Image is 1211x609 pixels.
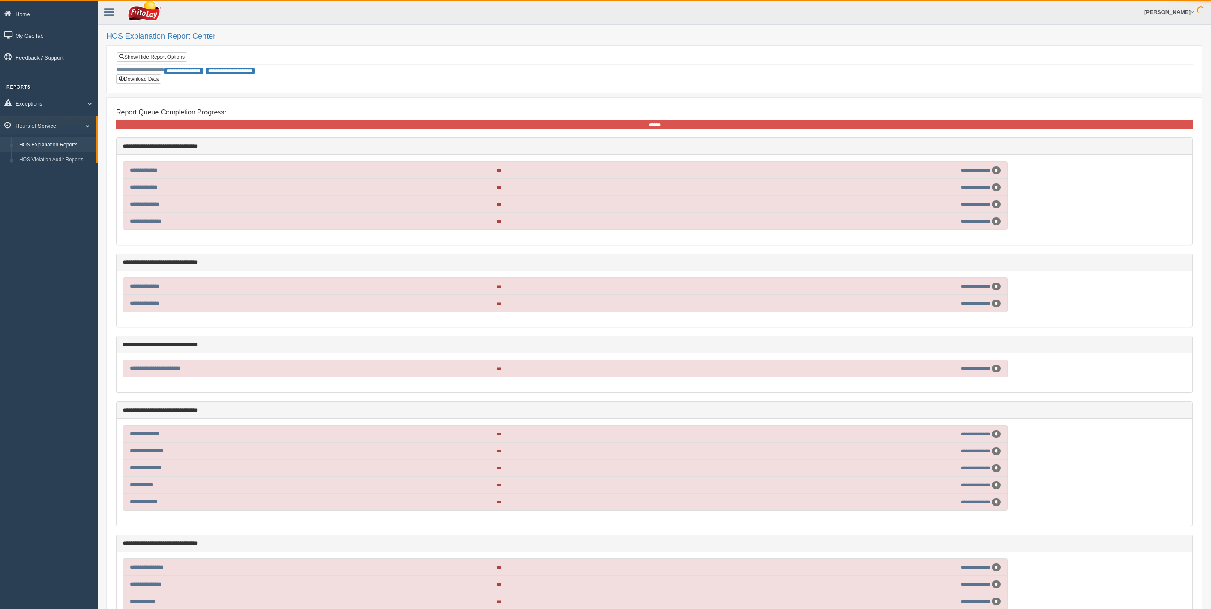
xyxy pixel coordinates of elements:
h4: Report Queue Completion Progress: [116,109,1193,116]
h2: HOS Explanation Report Center [106,32,1202,41]
a: HOS Violation Audit Reports [15,152,96,168]
a: HOS Explanation Reports [15,137,96,153]
a: Show/Hide Report Options [117,52,187,62]
button: Download Data [116,74,161,84]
